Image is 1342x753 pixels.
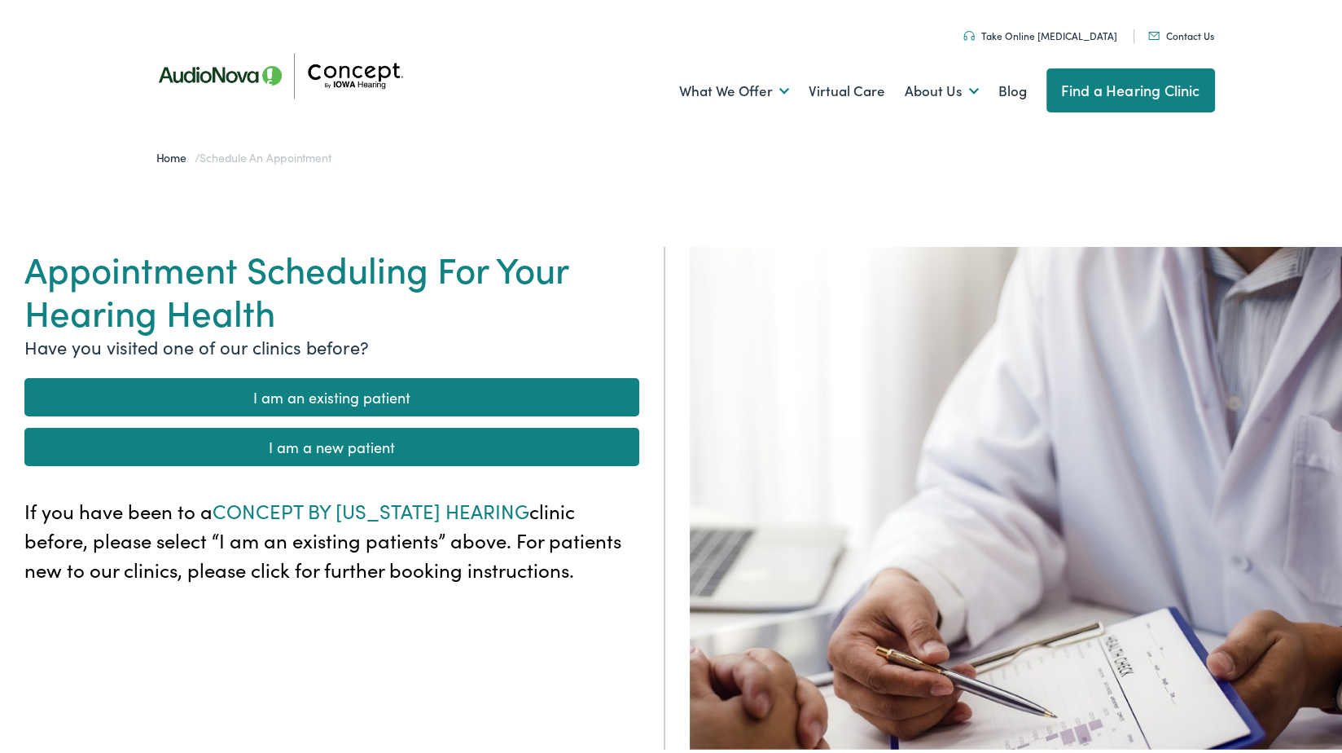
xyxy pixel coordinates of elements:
a: Virtual Care [809,58,885,118]
a: What We Offer [679,58,789,118]
p: Have you visited one of our clinics before? [24,330,639,357]
img: utility icon [1148,29,1160,37]
span: / [156,146,331,162]
a: About Us [905,58,979,118]
a: Blog [998,58,1027,118]
span: CONCEPT BY [US_STATE] HEARING [213,494,529,521]
a: Find a Hearing Clinic [1046,65,1215,109]
span: Schedule an Appointment [200,146,331,162]
a: I am an existing patient [24,375,639,413]
p: If you have been to a clinic before, please select “I am an existing patients” above. For patient... [24,493,639,581]
img: utility icon [963,28,975,37]
a: Home [156,146,195,162]
a: Contact Us [1148,25,1214,39]
a: Take Online [MEDICAL_DATA] [963,25,1117,39]
a: I am a new patient [24,425,639,463]
h1: Appointment Scheduling For Your Hearing Health [24,244,639,330]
